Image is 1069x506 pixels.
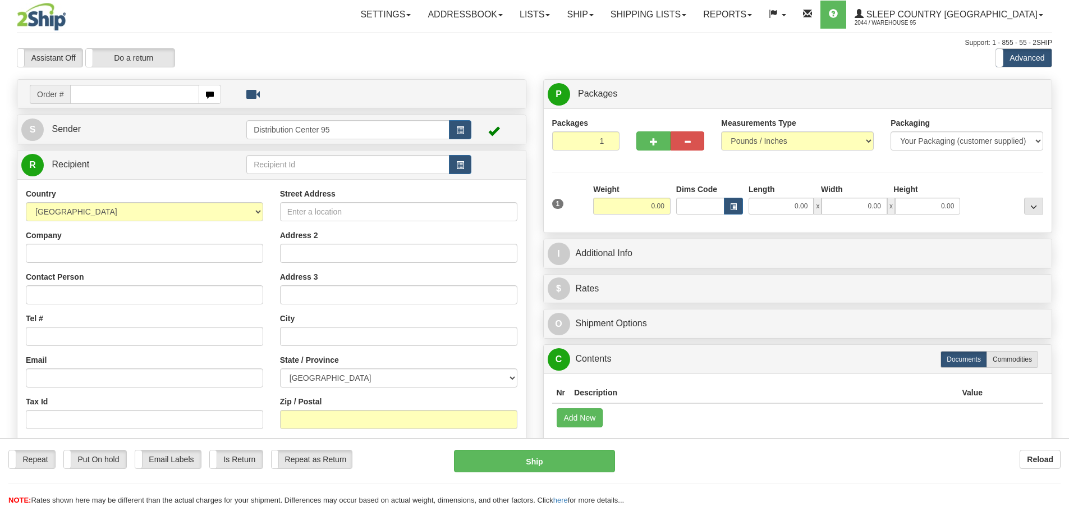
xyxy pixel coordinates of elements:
label: Width [821,184,843,195]
a: Lists [511,1,558,29]
label: Save / Update in Address Book [407,437,517,460]
label: Contact Person [26,271,84,282]
span: R [21,154,44,176]
label: Tax Id [26,396,48,407]
label: Packages [552,117,589,129]
label: Documents [940,351,987,368]
label: Recipient Type [280,437,336,449]
label: Company [26,230,62,241]
span: 2044 / Warehouse 95 [855,17,939,29]
label: Length [749,184,775,195]
span: Packages [578,89,617,98]
div: Support: 1 - 855 - 55 - 2SHIP [17,38,1052,48]
span: Sleep Country [GEOGRAPHIC_DATA] [864,10,1038,19]
a: Reports [695,1,760,29]
iframe: chat widget [1043,195,1068,310]
a: OShipment Options [548,312,1048,335]
a: Ship [558,1,602,29]
input: Enter a location [280,202,517,221]
label: Street Address [280,188,336,199]
label: Assistant Off [17,49,82,67]
span: x [887,198,895,215]
div: ... [1024,198,1043,215]
a: Settings [352,1,419,29]
a: Sleep Country [GEOGRAPHIC_DATA] 2044 / Warehouse 95 [846,1,1052,29]
label: Residential [26,437,68,449]
label: Repeat as Return [272,450,352,468]
a: S Sender [21,118,246,141]
a: here [553,496,568,504]
button: Ship [454,450,615,472]
span: C [548,348,570,371]
span: NOTE: [8,496,31,504]
span: Recipient [52,159,89,169]
span: P [548,83,570,106]
label: Repeat [9,450,55,468]
label: Address 3 [280,271,318,282]
span: S [21,118,44,141]
label: Country [26,188,56,199]
input: Recipient Id [246,155,449,174]
label: Address 2 [280,230,318,241]
span: $ [548,277,570,300]
b: Reload [1027,455,1053,464]
th: Nr [552,382,570,403]
a: Shipping lists [602,1,695,29]
button: Reload [1020,450,1061,469]
span: Sender [52,124,81,134]
a: $Rates [548,277,1048,300]
label: Dims Code [676,184,717,195]
span: x [814,198,822,215]
span: 1 [552,199,564,209]
label: Measurements Type [721,117,796,129]
label: Height [893,184,918,195]
label: Zip / Postal [280,396,322,407]
label: City [280,313,295,324]
label: Put On hold [64,450,126,468]
label: Is Return [210,450,263,468]
a: P Packages [548,83,1048,106]
a: IAdditional Info [548,242,1048,265]
label: Weight [593,184,619,195]
label: Do a return [86,49,175,67]
th: Description [570,382,957,403]
span: Order # [30,85,70,104]
span: I [548,243,570,265]
button: Add New [557,408,603,427]
label: Advanced [996,49,1052,67]
th: Value [957,382,987,403]
label: Commodities [987,351,1038,368]
a: CContents [548,348,1048,371]
a: Addressbook [419,1,511,29]
input: Sender Id [246,120,449,139]
label: Tel # [26,313,43,324]
a: R Recipient [21,153,222,176]
label: Email [26,354,47,366]
label: Packaging [891,117,930,129]
span: O [548,313,570,335]
label: State / Province [280,354,339,366]
img: logo2044.jpg [17,3,66,31]
label: Email Labels [135,450,201,468]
